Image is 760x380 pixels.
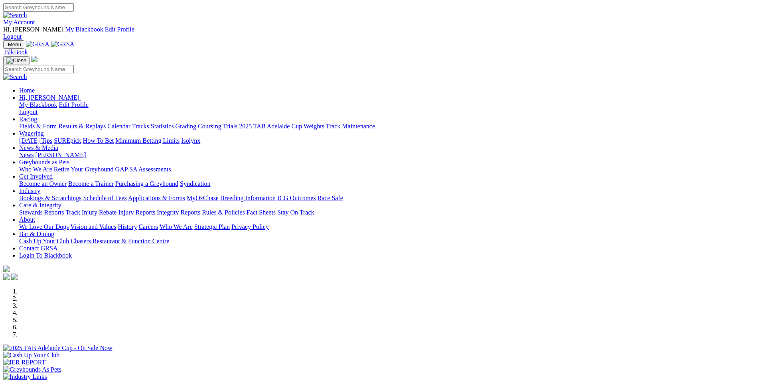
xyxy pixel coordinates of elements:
a: Results & Replays [58,123,106,130]
a: Logout [3,33,22,40]
a: Edit Profile [59,101,89,108]
a: Syndication [180,180,210,187]
a: Strategic Plan [194,223,230,230]
img: IER REPORT [3,359,45,366]
a: We Love Our Dogs [19,223,69,230]
div: My Account [3,26,757,40]
a: Statistics [151,123,174,130]
a: Retire Your Greyhound [54,166,114,173]
a: Track Injury Rebate [65,209,116,216]
a: Privacy Policy [231,223,269,230]
a: About [19,216,35,223]
div: Wagering [19,137,757,144]
a: Become a Trainer [68,180,114,187]
a: 2025 TAB Adelaide Cup [239,123,302,130]
img: GRSA [51,41,75,48]
a: My Blackbook [65,26,103,33]
div: Industry [19,195,757,202]
a: [DATE] Tips [19,137,52,144]
a: Breeding Information [220,195,276,201]
a: Track Maintenance [326,123,375,130]
img: Search [3,12,27,19]
a: [PERSON_NAME] [35,152,86,158]
button: Toggle navigation [3,56,30,65]
a: Isolynx [181,137,200,144]
span: BlkBook [5,49,28,55]
input: Search [3,65,74,73]
a: Logout [19,108,38,115]
a: Greyhounds as Pets [19,159,69,165]
img: logo-grsa-white.png [31,56,38,62]
img: Cash Up Your Club [3,352,59,359]
a: Fact Sheets [247,209,276,216]
a: Coursing [198,123,221,130]
a: Weights [304,123,324,130]
a: Applications & Forms [128,195,185,201]
div: Get Involved [19,180,757,187]
a: Chasers Restaurant & Function Centre [71,238,169,244]
img: Close [6,57,26,64]
img: Search [3,73,27,81]
a: Vision and Values [70,223,116,230]
a: Schedule of Fees [83,195,126,201]
a: Care & Integrity [19,202,61,209]
a: Industry [19,187,40,194]
a: Who We Are [160,223,193,230]
img: 2025 TAB Adelaide Cup - On Sale Now [3,345,113,352]
img: facebook.svg [3,274,10,280]
a: Cash Up Your Club [19,238,69,244]
a: News & Media [19,144,58,151]
div: Bar & Dining [19,238,757,245]
a: Injury Reports [118,209,155,216]
a: My Blackbook [19,101,57,108]
a: Careers [138,223,158,230]
a: Purchasing a Greyhound [115,180,178,187]
a: Bar & Dining [19,230,54,237]
a: BlkBook [3,49,28,55]
div: About [19,223,757,230]
input: Search [3,3,74,12]
a: News [19,152,34,158]
span: Hi, [PERSON_NAME] [19,94,79,101]
a: Login To Blackbook [19,252,72,259]
a: Hi, [PERSON_NAME] [19,94,81,101]
a: Rules & Policies [202,209,245,216]
a: Become an Owner [19,180,67,187]
a: Minimum Betting Limits [115,137,180,144]
div: News & Media [19,152,757,159]
a: GAP SA Assessments [115,166,171,173]
a: Get Involved [19,173,53,180]
img: Greyhounds As Pets [3,366,61,373]
span: Hi, [PERSON_NAME] [3,26,63,33]
div: Greyhounds as Pets [19,166,757,173]
a: Wagering [19,130,44,137]
div: Care & Integrity [19,209,757,216]
img: twitter.svg [11,274,18,280]
a: History [118,223,137,230]
a: Integrity Reports [157,209,200,216]
span: Menu [8,41,21,47]
a: Race Safe [317,195,343,201]
a: Home [19,87,35,94]
a: How To Bet [83,137,114,144]
img: logo-grsa-white.png [3,266,10,272]
a: Calendar [107,123,130,130]
a: MyOzChase [187,195,219,201]
a: Edit Profile [105,26,134,33]
a: Fields & Form [19,123,57,130]
a: Grading [176,123,196,130]
a: Bookings & Scratchings [19,195,81,201]
a: Contact GRSA [19,245,57,252]
div: Hi, [PERSON_NAME] [19,101,757,116]
a: Stay On Track [277,209,314,216]
a: Who We Are [19,166,52,173]
a: ICG Outcomes [277,195,316,201]
img: GRSA [26,41,49,48]
a: Racing [19,116,37,122]
a: SUREpick [54,137,81,144]
button: Toggle navigation [3,40,24,49]
a: Stewards Reports [19,209,64,216]
a: Trials [223,123,237,130]
div: Racing [19,123,757,130]
a: My Account [3,19,35,26]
